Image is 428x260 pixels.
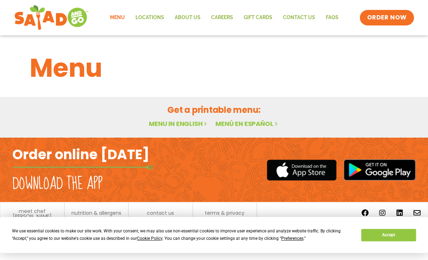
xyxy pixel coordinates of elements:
[320,10,344,26] a: FAQs
[367,13,406,22] span: ORDER NOW
[278,10,320,26] a: Contact Us
[205,210,244,215] a: terms & privacy
[105,10,130,26] a: Menu
[238,10,278,26] a: GIFT CARDS
[130,10,169,26] a: Locations
[12,227,353,242] div: We use essential cookies to make our site work. With your consent, we may also use non-essential ...
[215,119,279,128] a: Menú en español
[267,158,336,181] img: appstore
[361,229,416,241] button: Accept
[137,236,162,241] span: Cookie Policy
[206,10,238,26] a: Careers
[71,210,121,215] a: nutrition & allergens
[149,119,208,128] a: Menu in English
[12,165,154,169] img: fork
[4,209,60,219] a: meet chef [PERSON_NAME]
[30,104,398,116] h2: Get a printable menu:
[12,146,149,163] h2: Order online [DATE]
[360,10,413,25] a: ORDER NOW
[14,4,89,32] img: new-SAG-logo-768×292
[147,210,174,215] a: contact us
[169,10,206,26] a: About Us
[105,10,344,26] nav: Menu
[281,236,303,241] span: Preferences
[30,49,398,87] h1: Menu
[12,174,103,194] h2: Download the app
[343,159,416,180] img: google_play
